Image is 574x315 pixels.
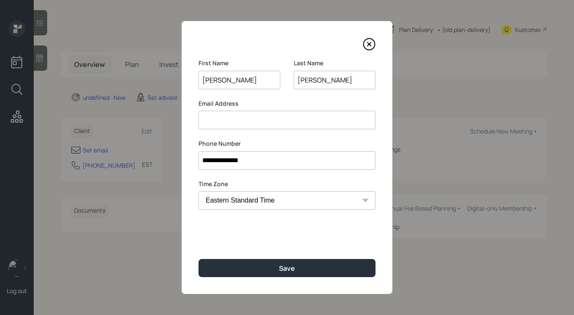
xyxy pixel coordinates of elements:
[198,139,376,148] label: Phone Number
[279,264,295,273] div: Save
[198,259,376,277] button: Save
[198,99,376,108] label: Email Address
[198,180,376,188] label: Time Zone
[198,59,280,67] label: First Name
[294,59,376,67] label: Last Name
